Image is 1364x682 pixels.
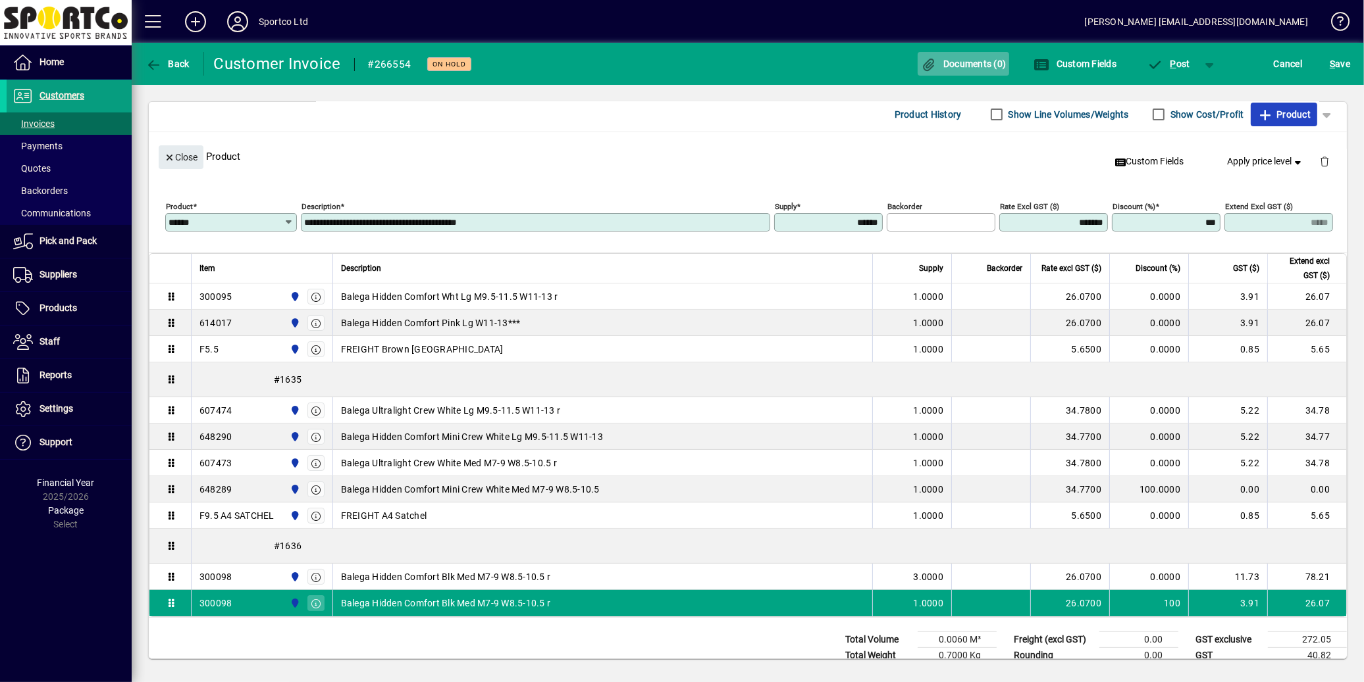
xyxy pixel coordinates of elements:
[199,343,219,356] div: F5.5
[166,202,193,211] mat-label: Product
[1188,564,1267,590] td: 11.73
[987,261,1022,276] span: Backorder
[914,343,944,356] span: 1.0000
[1267,476,1346,502] td: 0.00
[1267,424,1346,450] td: 34.77
[914,430,944,443] span: 1.0000
[1188,476,1267,502] td: 0.00
[199,430,232,443] div: 648290
[1267,397,1346,424] td: 34.78
[39,235,97,246] span: Pick and Pack
[914,483,944,496] span: 1.0000
[286,403,302,418] span: Sportco Ltd Warehouse
[1113,202,1155,211] mat-label: Discount (%)
[1326,52,1353,76] button: Save
[1039,509,1101,522] div: 5.6500
[1267,590,1346,616] td: 26.07
[1039,597,1101,610] div: 26.0700
[39,90,84,101] span: Customers
[159,145,203,169] button: Close
[1039,456,1101,470] div: 34.7800
[1030,52,1120,76] button: Custom Fields
[1251,103,1317,126] button: Product
[914,456,944,470] span: 1.0000
[286,482,302,497] span: Sportco Ltd Warehouse
[7,157,132,180] a: Quotes
[48,505,84,516] span: Package
[13,185,68,196] span: Backorders
[341,456,557,470] span: Balega Ultralight Crew White Med M7-9 W8.5-10.5 r
[1267,502,1346,529] td: 5.65
[7,258,132,291] a: Suppliers
[1109,590,1188,616] td: 100
[1006,108,1129,121] label: Show Line Volumes/Weights
[199,509,275,522] div: F9.5 A4 SATCHEL
[1109,397,1188,424] td: 0.0000
[914,597,944,610] span: 1.0000
[1188,502,1267,529] td: 0.85
[775,202,797,211] mat-label: Supply
[1267,450,1346,476] td: 34.78
[286,508,302,523] span: Sportco Ltd Warehouse
[39,370,72,380] span: Reports
[199,456,232,470] div: 607473
[199,570,232,583] div: 300098
[341,430,603,443] span: Balega Hidden Comfort Mini Crew White Lg M9.5-11.5 W11-13
[286,342,302,356] span: Sportco Ltd Warehouse
[1188,397,1267,424] td: 5.22
[199,483,232,496] div: 648289
[1136,261,1180,276] span: Discount (%)
[914,316,944,329] span: 1.0000
[1271,52,1306,76] button: Cancel
[286,316,302,330] span: Sportco Ltd Warehouse
[887,202,922,211] mat-label: Backorder
[1109,336,1188,362] td: 0.0000
[13,208,91,218] span: Communications
[1189,648,1268,664] td: GST
[1039,343,1101,356] div: 5.6500
[199,261,215,276] span: Item
[7,202,132,224] a: Communications
[1039,430,1101,443] div: 34.7700
[1109,150,1190,174] button: Custom Fields
[1330,59,1335,69] span: S
[39,303,77,313] span: Products
[7,135,132,157] a: Payments
[368,54,411,75] div: #266554
[1039,316,1101,329] div: 26.0700
[1109,310,1188,336] td: 0.0000
[1222,150,1309,174] button: Apply price level
[918,648,997,664] td: 0.7000 Kg
[39,437,72,447] span: Support
[921,59,1007,69] span: Documents (0)
[286,570,302,584] span: Sportco Ltd Warehouse
[1000,202,1059,211] mat-label: Rate excl GST ($)
[1109,564,1188,590] td: 0.0000
[7,326,132,358] a: Staff
[341,343,504,356] span: FREIGHT Brown [GEOGRAPHIC_DATA]
[1189,632,1268,648] td: GST exclusive
[1257,104,1311,125] span: Product
[13,141,63,151] span: Payments
[1274,53,1303,74] span: Cancel
[1109,450,1188,476] td: 0.0000
[1039,570,1101,583] div: 26.0700
[199,597,232,610] div: 300098
[341,483,600,496] span: Balega Hidden Comfort Mini Crew White Med M7-9 W8.5-10.5
[1109,476,1188,502] td: 100.0000
[1268,632,1347,648] td: 272.05
[341,509,427,522] span: FREIGHT A4 Satchel
[914,570,944,583] span: 3.0000
[286,429,302,444] span: Sportco Ltd Warehouse
[164,147,198,168] span: Close
[214,53,341,74] div: Customer Invoice
[1147,59,1190,69] span: ost
[7,292,132,325] a: Products
[1233,261,1259,276] span: GST ($)
[1007,632,1099,648] td: Freight (excl GST)
[341,570,551,583] span: Balega Hidden Comfort Blk Med M7-9 W8.5-10.5 r
[341,316,521,329] span: Balega Hidden Comfort Pink Lg W11-13***
[1267,336,1346,362] td: 5.65
[1099,632,1178,648] td: 0.00
[1188,283,1267,310] td: 3.91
